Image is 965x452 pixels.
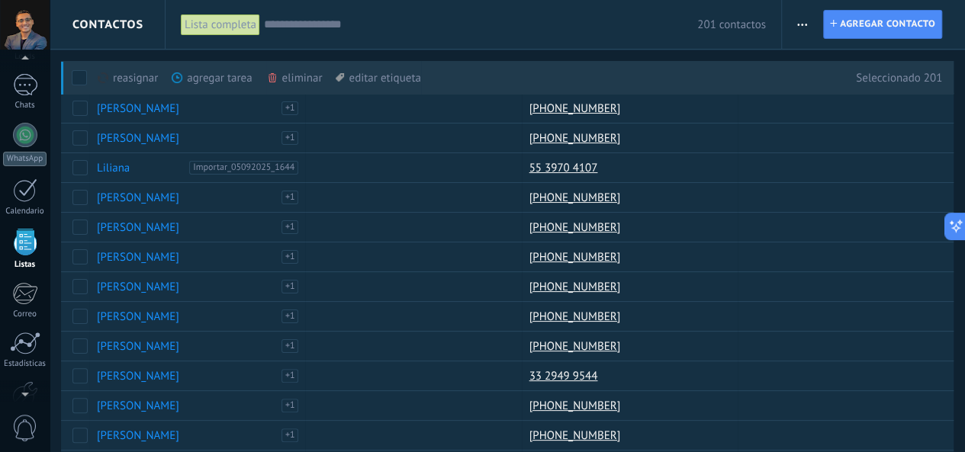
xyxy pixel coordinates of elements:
div: WhatsApp [3,152,47,166]
a: 33 2949 9544 [529,369,601,383]
div: Estadísticas [3,359,47,369]
a: 55 3970 4107 [529,161,601,175]
a: [PERSON_NAME] [97,399,179,413]
div: reasignar [98,61,210,95]
span: Contactos [72,18,143,32]
a: [PERSON_NAME] [97,101,179,116]
a: [PHONE_NUMBER] [529,131,624,145]
a: [PHONE_NUMBER] [529,280,624,293]
a: [PHONE_NUMBER] [529,339,624,353]
a: [PHONE_NUMBER] [529,428,624,442]
div: Listas [3,260,47,270]
div: Correo [3,309,47,319]
span: Agregar contacto [840,11,935,38]
button: Más [791,10,813,39]
a: Agregar contacto [823,10,942,39]
a: [PERSON_NAME] [97,309,179,324]
div: editar etiqueta [336,61,420,95]
a: [PERSON_NAME] [97,339,179,354]
a: [PHONE_NUMBER] [529,309,624,323]
a: [PHONE_NUMBER] [529,250,624,264]
a: [PHONE_NUMBER] [529,101,624,115]
span: Importar_05092025_1644 [189,161,298,175]
div: Chats [3,101,47,111]
a: [PERSON_NAME] [97,220,179,235]
a: [PERSON_NAME] [97,428,179,443]
span: 201 contactos [697,18,766,32]
a: Liliana [97,161,130,175]
div: Calendario [3,207,47,216]
div: eliminar [266,61,375,95]
div: Lista completa [181,14,260,36]
a: [PHONE_NUMBER] [529,220,624,234]
a: [PERSON_NAME] [97,131,179,146]
a: [PERSON_NAME] [97,280,179,294]
div: agregar tarea [172,61,304,95]
a: [PERSON_NAME] [97,191,179,205]
div: Seleccionado 201 [841,61,942,95]
a: [PHONE_NUMBER] [529,399,624,412]
a: [PERSON_NAME] [97,369,179,383]
a: [PERSON_NAME] [97,250,179,264]
a: [PHONE_NUMBER] [529,191,624,204]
